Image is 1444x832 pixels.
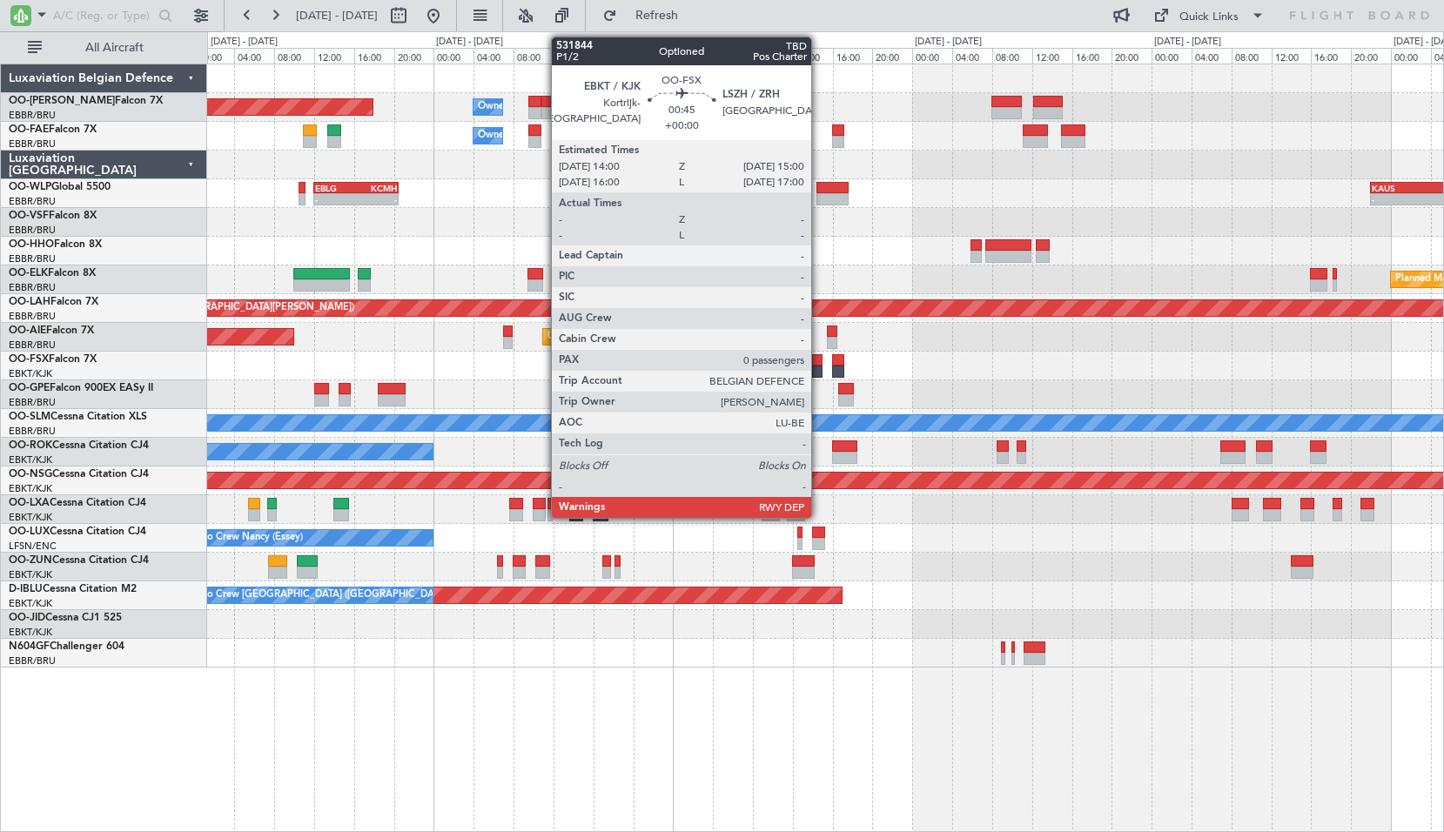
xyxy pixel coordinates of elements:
[1232,48,1272,64] div: 08:00
[9,211,97,221] a: OO-VSFFalcon 8X
[9,540,57,553] a: LFSN/ENC
[992,48,1032,64] div: 08:00
[356,183,397,193] div: KCMH
[199,525,303,551] div: No Crew Nancy (Essey)
[1152,48,1192,64] div: 00:00
[9,584,43,594] span: D-IBLU
[1154,35,1221,50] div: [DATE] - [DATE]
[356,194,397,205] div: -
[9,211,49,221] span: OO-VSF
[9,138,56,151] a: EBBR/BRU
[9,281,56,294] a: EBBR/BRU
[594,2,699,30] button: Refresh
[9,354,49,365] span: OO-FSX
[199,582,491,608] div: No Crew [GEOGRAPHIC_DATA] ([GEOGRAPHIC_DATA] National)
[9,641,50,652] span: N604GF
[9,109,56,122] a: EBBR/BRU
[9,182,51,192] span: OO-WLP
[547,324,875,350] div: Unplanned Maint [GEOGRAPHIC_DATA] ([GEOGRAPHIC_DATA] National)
[673,48,713,64] div: 00:00
[1272,48,1312,64] div: 12:00
[1372,194,1419,205] div: -
[621,10,694,22] span: Refresh
[9,453,52,466] a: EBKT/KJK
[1032,48,1072,64] div: 12:00
[9,469,149,480] a: OO-NSGCessna Citation CJ4
[436,35,503,50] div: [DATE] - [DATE]
[9,425,56,438] a: EBBR/BRU
[912,48,952,64] div: 00:00
[9,613,122,623] a: OO-JIDCessna CJ1 525
[9,482,52,495] a: EBKT/KJK
[793,48,833,64] div: 12:00
[1112,48,1152,64] div: 20:00
[9,239,54,250] span: OO-HHO
[9,613,45,623] span: OO-JID
[1192,48,1232,64] div: 04:00
[211,35,278,50] div: [DATE] - [DATE]
[1372,183,1419,193] div: KAUS
[594,48,634,64] div: 16:00
[274,48,314,64] div: 08:00
[1311,48,1351,64] div: 16:00
[478,94,596,120] div: Owner Melsbroek Air Base
[1351,48,1391,64] div: 20:00
[9,555,149,566] a: OO-ZUNCessna Citation CJ4
[9,527,50,537] span: OO-LUX
[9,124,97,135] a: OO-FAEFalcon 7X
[675,35,742,50] div: [DATE] - [DATE]
[45,42,184,54] span: All Aircraft
[473,48,514,64] div: 04:00
[9,182,111,192] a: OO-WLPGlobal 5500
[1391,48,1431,64] div: 00:00
[713,48,753,64] div: 04:00
[234,48,274,64] div: 04:00
[9,224,56,237] a: EBBR/BRU
[478,123,596,149] div: Owner Melsbroek Air Base
[9,469,52,480] span: OO-NSG
[9,339,56,352] a: EBBR/BRU
[833,48,873,64] div: 16:00
[9,641,124,652] a: N604GFChallenger 604
[9,654,56,668] a: EBBR/BRU
[9,325,94,336] a: OO-AIEFalcon 7X
[9,396,56,409] a: EBBR/BRU
[9,412,50,422] span: OO-SLM
[314,48,354,64] div: 12:00
[315,194,356,205] div: -
[952,48,992,64] div: 04:00
[9,498,50,508] span: OO-LXA
[9,124,49,135] span: OO-FAE
[9,440,149,451] a: OO-ROKCessna Citation CJ4
[315,183,356,193] div: EBLG
[1145,2,1273,30] button: Quick Links
[19,34,189,62] button: All Aircraft
[9,297,50,307] span: OO-LAH
[354,48,394,64] div: 16:00
[9,597,52,610] a: EBKT/KJK
[554,48,594,64] div: 12:00
[9,239,102,250] a: OO-HHOFalcon 8X
[9,527,146,537] a: OO-LUXCessna Citation CJ4
[9,555,52,566] span: OO-ZUN
[753,48,793,64] div: 08:00
[296,8,378,23] span: [DATE] - [DATE]
[9,268,96,278] a: OO-ELKFalcon 8X
[634,48,674,64] div: 20:00
[9,325,46,336] span: OO-AIE
[9,195,56,208] a: EBBR/BRU
[915,35,982,50] div: [DATE] - [DATE]
[433,48,473,64] div: 00:00
[1072,48,1112,64] div: 16:00
[9,440,52,451] span: OO-ROK
[514,48,554,64] div: 08:00
[9,96,163,106] a: OO-[PERSON_NAME]Falcon 7X
[9,297,98,307] a: OO-LAHFalcon 7X
[394,48,434,64] div: 20:00
[9,412,147,422] a: OO-SLMCessna Citation XLS
[53,3,153,29] input: A/C (Reg. or Type)
[9,383,153,393] a: OO-GPEFalcon 900EX EASy II
[9,498,146,508] a: OO-LXACessna Citation CJ4
[9,310,56,323] a: EBBR/BRU
[9,268,48,278] span: OO-ELK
